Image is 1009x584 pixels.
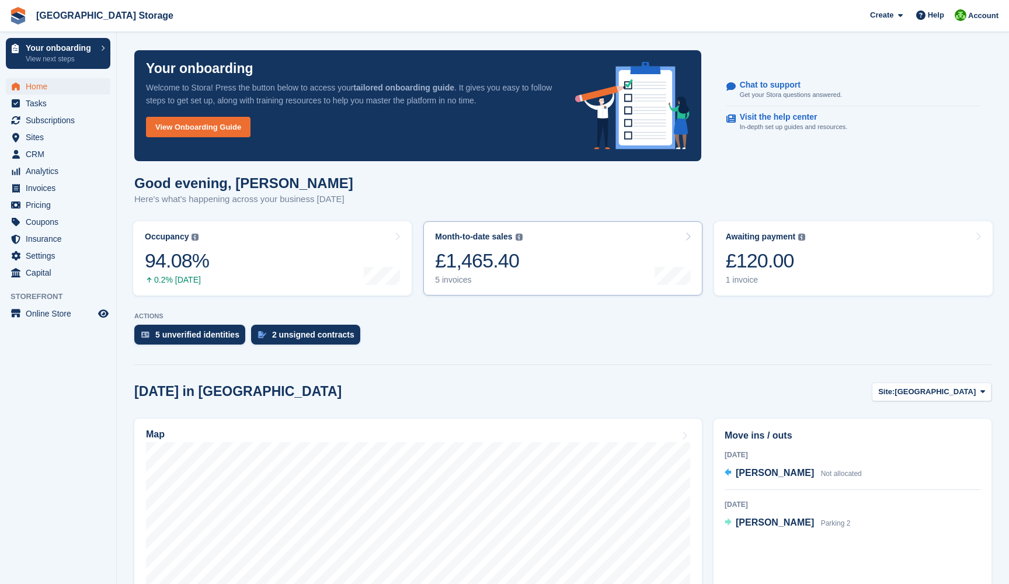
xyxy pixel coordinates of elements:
[6,95,110,112] a: menu
[272,330,354,339] div: 2 unsigned contracts
[6,248,110,264] a: menu
[9,7,27,25] img: stora-icon-8386f47178a22dfd0bd8f6a31ec36ba5ce8667c1dd55bd0f319d3a0aa187defe.svg
[726,106,980,138] a: Visit the help center In-depth set up guides and resources.
[6,163,110,179] a: menu
[878,386,895,398] span: Site:
[32,6,178,25] a: [GEOGRAPHIC_DATA] Storage
[26,44,95,52] p: Your onboarding
[26,197,96,213] span: Pricing
[6,197,110,213] a: menu
[516,234,523,241] img: icon-info-grey-7440780725fd019a000dd9b08b2336e03edf1995a4989e88bcd33f0948082b44.svg
[251,325,366,350] a: 2 unsigned contracts
[6,180,110,196] a: menu
[26,214,96,230] span: Coupons
[11,291,116,303] span: Storefront
[6,265,110,281] a: menu
[968,10,998,22] span: Account
[736,517,814,527] span: [PERSON_NAME]
[435,275,522,285] div: 5 invoices
[6,78,110,95] a: menu
[435,232,512,242] div: Month-to-date sales
[26,248,96,264] span: Settings
[258,331,266,338] img: contract_signature_icon-13c848040528278c33f63329250d36e43548de30e8caae1d1a13099fd9432cc5.svg
[145,232,189,242] div: Occupancy
[145,249,209,273] div: 94.08%
[96,307,110,321] a: Preview store
[895,386,976,398] span: [GEOGRAPHIC_DATA]
[821,519,851,527] span: Parking 2
[134,175,353,191] h1: Good evening, [PERSON_NAME]
[134,325,251,350] a: 5 unverified identities
[26,54,95,64] p: View next steps
[6,305,110,322] a: menu
[726,232,796,242] div: Awaiting payment
[6,38,110,69] a: Your onboarding View next steps
[821,470,862,478] span: Not allocated
[26,146,96,162] span: CRM
[6,214,110,230] a: menu
[726,74,980,106] a: Chat to support Get your Stora questions answered.
[798,234,805,241] img: icon-info-grey-7440780725fd019a000dd9b08b2336e03edf1995a4989e88bcd33f0948082b44.svg
[353,83,454,92] strong: tailored onboarding guide
[26,78,96,95] span: Home
[6,112,110,128] a: menu
[146,117,250,137] a: View Onboarding Guide
[146,81,556,107] p: Welcome to Stora! Press the button below to access your . It gives you easy to follow steps to ge...
[740,122,848,132] p: In-depth set up guides and resources.
[146,62,253,75] p: Your onboarding
[726,249,806,273] div: £120.00
[423,221,702,296] a: Month-to-date sales £1,465.40 5 invoices
[146,429,165,440] h2: Map
[134,193,353,206] p: Here's what's happening across your business [DATE]
[435,249,522,273] div: £1,465.40
[6,146,110,162] a: menu
[870,9,893,21] span: Create
[26,180,96,196] span: Invoices
[725,450,980,460] div: [DATE]
[714,221,993,296] a: Awaiting payment £120.00 1 invoice
[740,90,842,100] p: Get your Stora questions answered.
[740,80,833,90] p: Chat to support
[26,129,96,145] span: Sites
[955,9,966,21] img: Andrew Lacey
[872,383,991,402] button: Site: [GEOGRAPHIC_DATA]
[155,330,239,339] div: 5 unverified identities
[141,331,149,338] img: verify_identity-adf6edd0f0f0b5bbfe63781bf79b02c33cf7c696d77639b501bdc392416b5a36.svg
[725,516,850,531] a: [PERSON_NAME] Parking 2
[736,468,814,478] span: [PERSON_NAME]
[26,265,96,281] span: Capital
[740,112,838,122] p: Visit the help center
[133,221,412,296] a: Occupancy 94.08% 0.2% [DATE]
[726,275,806,285] div: 1 invoice
[134,312,991,320] p: ACTIONS
[928,9,944,21] span: Help
[26,231,96,247] span: Insurance
[26,163,96,179] span: Analytics
[26,95,96,112] span: Tasks
[725,466,862,481] a: [PERSON_NAME] Not allocated
[575,62,690,150] img: onboarding-info-6c161a55d2c0e0a8cae90662b2fe09162a5109e8cc188191df67fb4f79e88e88.svg
[26,305,96,322] span: Online Store
[192,234,199,241] img: icon-info-grey-7440780725fd019a000dd9b08b2336e03edf1995a4989e88bcd33f0948082b44.svg
[725,499,980,510] div: [DATE]
[134,384,342,399] h2: [DATE] in [GEOGRAPHIC_DATA]
[26,112,96,128] span: Subscriptions
[6,129,110,145] a: menu
[725,429,980,443] h2: Move ins / outs
[6,231,110,247] a: menu
[145,275,209,285] div: 0.2% [DATE]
